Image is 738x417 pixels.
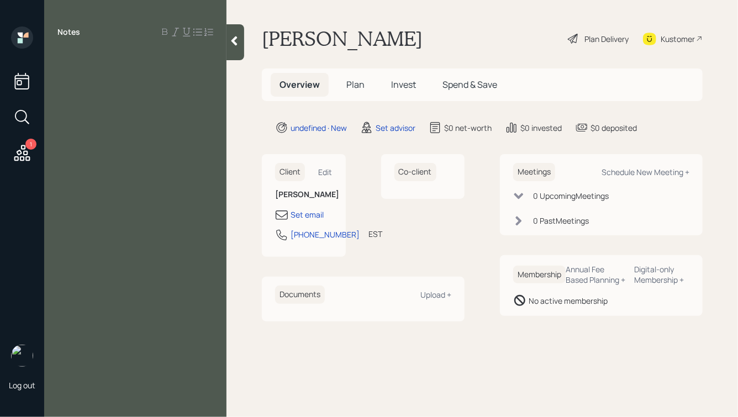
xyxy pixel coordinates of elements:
[368,228,382,240] div: EST
[533,190,609,202] div: 0 Upcoming Meeting s
[275,286,325,304] h6: Documents
[566,264,626,285] div: Annual Fee Based Planning +
[25,139,36,150] div: 1
[376,122,415,134] div: Set advisor
[57,27,80,38] label: Notes
[262,27,423,51] h1: [PERSON_NAME]
[391,78,416,91] span: Invest
[346,78,365,91] span: Plan
[280,78,320,91] span: Overview
[9,380,35,390] div: Log out
[420,289,451,300] div: Upload +
[513,163,555,181] h6: Meetings
[533,215,589,226] div: 0 Past Meeting s
[11,345,33,367] img: hunter_neumayer.jpg
[661,33,695,45] div: Kustomer
[291,229,360,240] div: [PHONE_NUMBER]
[442,78,497,91] span: Spend & Save
[602,167,689,177] div: Schedule New Meeting +
[291,122,347,134] div: undefined · New
[591,122,637,134] div: $0 deposited
[275,190,333,199] h6: [PERSON_NAME]
[520,122,562,134] div: $0 invested
[529,295,608,307] div: No active membership
[291,209,324,220] div: Set email
[513,266,566,284] h6: Membership
[394,163,436,181] h6: Co-client
[635,264,689,285] div: Digital-only Membership +
[319,167,333,177] div: Edit
[275,163,305,181] h6: Client
[444,122,492,134] div: $0 net-worth
[584,33,629,45] div: Plan Delivery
